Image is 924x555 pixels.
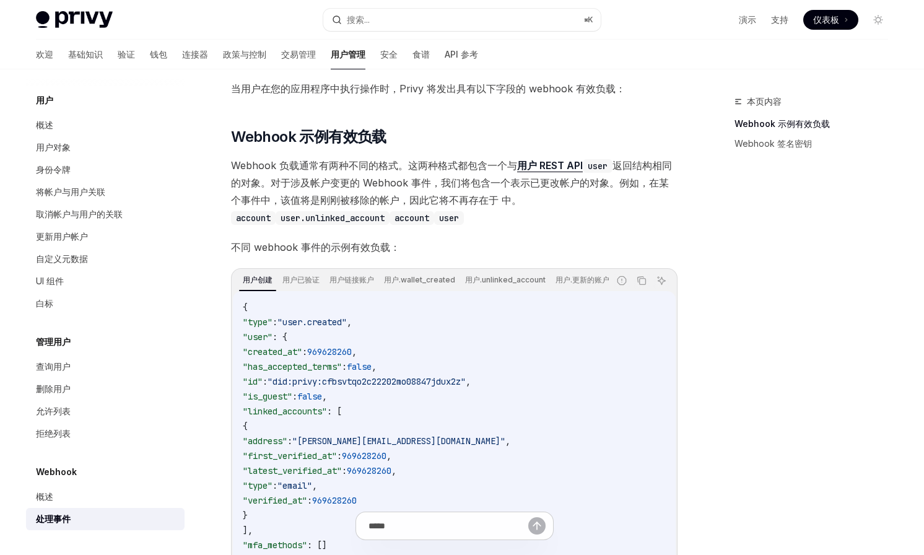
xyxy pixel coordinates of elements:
[26,248,185,270] a: 自定义元数据
[277,480,312,491] span: "email"
[243,361,342,372] span: "has_accepted_terms"
[380,49,398,59] font: 安全
[36,276,64,286] font: UI 组件
[243,317,272,328] span: "type"
[243,391,292,402] span: "is_guest"
[26,159,185,181] a: 身份令牌
[352,346,357,357] span: ,
[26,270,185,292] a: UI 组件
[243,331,272,343] span: "user"
[36,253,88,264] font: 自定义元数据
[241,194,290,206] font: 事件中，该
[261,177,510,189] font: 。对于涉及帐户变更的 Webhook 事件，我们将包含一个
[26,356,185,378] a: 查询用户
[36,186,105,197] font: 将帐户与用户关联
[323,9,601,31] button: 搜索...⌘K
[36,231,88,242] font: 更新用户帐户
[380,40,398,69] a: 安全
[384,275,455,284] font: 用户.wallet_created
[771,14,788,25] font: 支持
[243,480,272,491] span: "type"
[36,428,71,439] font: 拒绝列表
[26,400,185,422] a: 允许列表
[312,495,357,506] span: 969628260
[276,211,390,225] code: user.unlinked_account
[445,49,478,59] font: API 参考
[331,49,365,59] font: 用户管理
[734,118,830,129] font: Webhook 示例有效负载
[505,435,510,447] span: ,
[868,10,888,30] button: 切换暗模式
[231,82,625,95] font: 当用户在您的应用程序中执行操作时，Privy 将发出具有以下字段的 webhook 有效负载：
[517,159,583,172] a: 用户 REST API
[347,14,370,25] font: 搜索...
[465,275,546,284] font: 用户.unlinked_account
[512,194,521,206] font: 。
[26,136,185,159] a: 用户对象
[292,391,297,402] span: :
[36,383,71,394] font: 删除用户
[337,450,342,461] span: :
[243,376,263,387] span: "id"
[528,517,546,535] button: 发送消息
[243,406,327,417] span: "linked_accounts"
[391,465,396,476] span: ,
[68,49,103,59] font: 基础知识
[36,491,53,502] font: 概述
[329,275,374,284] font: 用户链接账户
[243,275,272,284] font: 用户创建
[118,40,135,69] a: 验证
[118,49,135,59] font: 验证
[390,211,434,225] code: account
[347,465,391,476] span: 969628260
[297,391,322,402] span: false
[734,114,898,134] a: Webhook 示例有效负载
[36,142,71,152] font: 用户对象
[734,138,812,149] font: Webhook 签名密钥
[243,495,307,506] span: "verified_at"
[150,49,167,59] font: 钱包
[182,49,208,59] font: 连接器
[813,14,839,25] font: 仪表板
[26,203,185,225] a: 取消帐户与用户的关联
[243,465,342,476] span: "latest_verified_at"
[445,40,478,69] a: API 参考
[223,40,266,69] a: 政策与控制
[556,275,609,284] font: 用户.更新的账户
[583,159,612,173] code: user
[734,134,898,154] a: Webhook 签名密钥
[243,435,287,447] span: "address"
[36,164,71,175] font: 身份令牌
[36,361,71,372] font: 查询用户
[36,95,53,105] font: 用户
[287,435,292,447] span: :
[372,361,377,372] span: ,
[302,346,307,357] span: :
[466,376,471,387] span: ,
[272,317,277,328] span: :
[243,450,337,461] span: "first_verified_at"
[653,273,669,289] button: 询问人工智能
[36,298,53,308] font: 白标
[36,466,77,477] font: Webhook
[243,421,248,432] span: {
[312,480,317,491] span: ,
[36,49,53,59] font: 欢迎
[26,508,185,530] a: 处理事件
[614,273,630,289] button: 报告错误代码
[26,114,185,136] a: 概述
[263,376,268,387] span: :
[36,120,53,130] font: 概述
[803,10,858,30] a: 仪表板
[277,317,347,328] span: "user.created"
[150,40,167,69] a: 钱包
[68,40,103,69] a: 基础知识
[281,49,316,59] font: 交易管理
[290,194,512,206] font: 值将是刚刚被移除的帐户，因此它将不再存在于 中
[26,422,185,445] a: 拒绝列表
[243,302,248,313] span: {
[243,346,302,357] span: "created_at"
[327,406,342,417] span: : [
[272,480,277,491] span: :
